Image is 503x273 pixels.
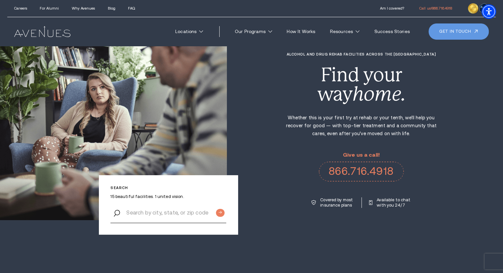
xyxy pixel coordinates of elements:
[482,4,496,19] div: Accessibility Menu
[170,25,209,38] a: Locations
[128,6,135,10] a: FAQ
[429,23,489,39] a: Get in touch
[216,209,225,217] input: Submit button
[373,37,503,273] iframe: LiveChat chat widget
[108,6,115,10] a: Blog
[281,25,321,38] a: How It Works
[380,6,404,10] a: Am I covered?
[110,202,226,223] input: Search by city, state, or zip code
[432,6,452,10] span: 866.716.4918
[110,194,226,199] p: 15 beautiful facilities. 1 united vision.
[285,65,437,103] div: Find your way
[319,152,404,158] p: Give us a call!
[285,114,437,137] p: Whether this is your first try at rehab or your tenth, we'll help you recover for good — with top...
[468,3,478,13] img: clock
[419,6,452,10] a: call 866.716.4918
[110,186,226,190] p: Search
[368,25,415,38] a: Success Stories
[285,52,437,57] h1: Alcohol and Drug Rehab Facilities across the [GEOGRAPHIC_DATA]
[369,197,411,208] a: Available to chat with you 24/7
[229,25,278,38] a: Our Programs
[14,6,27,10] a: Careers
[72,6,95,10] a: Why Avenues
[320,197,355,208] p: Covered by most insurance plans
[311,197,355,208] a: Covered by most insurance plans
[324,25,365,38] a: Resources
[353,83,405,105] i: home.
[319,162,404,181] a: call 866.716.4918
[40,6,59,10] a: For Alumni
